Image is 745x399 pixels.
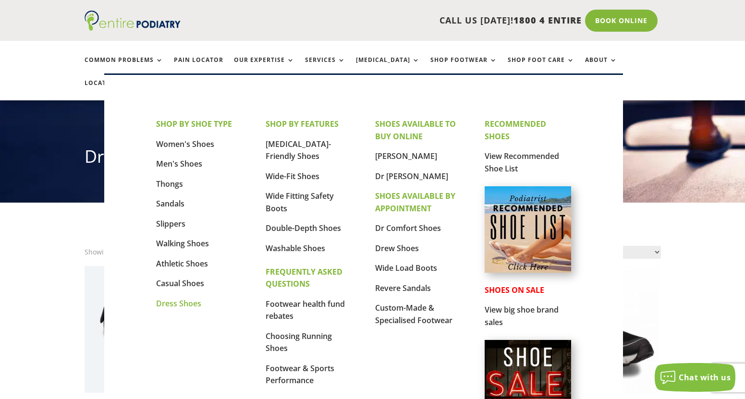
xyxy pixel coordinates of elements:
h1: Dr Comfort Shoes [85,145,661,173]
a: Choosing Running Shoes [266,331,332,354]
a: View big shoe brand sales [485,304,559,327]
a: Podiatrist Recommended Shoe List Australia [485,265,571,275]
a: Double-Depth Shoes [266,223,341,233]
a: Services [305,57,345,77]
a: Our Expertise [234,57,294,77]
a: Locations [85,80,133,100]
img: chut dr comfort franki blue slipper [85,266,212,393]
a: Custom-Made & Specialised Footwear [375,302,452,326]
strong: SHOES AVAILABLE TO BUY ONLINE [375,119,456,142]
strong: SHOP BY SHOE TYPE [156,119,232,129]
strong: SHOES AVAILABLE BY APPOINTMENT [375,191,455,214]
a: Wide-Fit Shoes [266,171,319,181]
a: Dr Comfort Shoes [375,223,441,233]
strong: FREQUENTLY ASKED QUESTIONS [266,266,342,290]
a: Revere Sandals [375,283,431,293]
span: Chat with us [679,372,731,383]
a: Casual Shoes [156,278,204,289]
a: Slippers [156,218,185,229]
a: Walking Shoes [156,238,209,249]
span: 1800 4 ENTIRE [513,14,582,26]
a: Sandals [156,198,184,209]
p: CALL US [DATE]! [218,14,582,27]
button: Chat with us [655,363,735,392]
strong: SHOES ON SALE [485,285,544,295]
a: Drew Shoes [375,243,419,254]
a: Footwear & Sports Performance [266,363,334,386]
a: Shop Footwear [430,57,497,77]
a: About [585,57,617,77]
img: podiatrist-recommended-shoe-list-australia-entire-podiatry [485,186,571,273]
a: Entire Podiatry [85,23,181,33]
a: Footwear health fund rebates [266,299,345,322]
a: Athletic Shoes [156,258,208,269]
a: Shop Foot Care [508,57,574,77]
a: Pain Locator [174,57,223,77]
a: Dress Shoes [156,298,201,309]
a: [MEDICAL_DATA]-Friendly Shoes [266,139,331,162]
a: [PERSON_NAME] [375,151,437,161]
a: Book Online [585,10,658,32]
p: Showing 1–32 of 41 results [85,246,171,258]
a: Men's Shoes [156,158,202,169]
a: Washable Shoes [266,243,325,254]
a: Thongs [156,179,183,189]
a: Wide Load Boots [375,263,437,273]
img: logo (1) [85,11,181,31]
a: Dr [PERSON_NAME] [375,171,448,181]
a: Women's Shoes [156,139,214,149]
a: View Recommended Shoe List [485,151,559,174]
strong: SHOP BY FEATURES [266,119,339,129]
a: Wide Fitting Safety Boots [266,191,334,214]
strong: RECOMMENDED SHOES [485,119,546,142]
a: Common Problems [85,57,163,77]
a: [MEDICAL_DATA] [356,57,420,77]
